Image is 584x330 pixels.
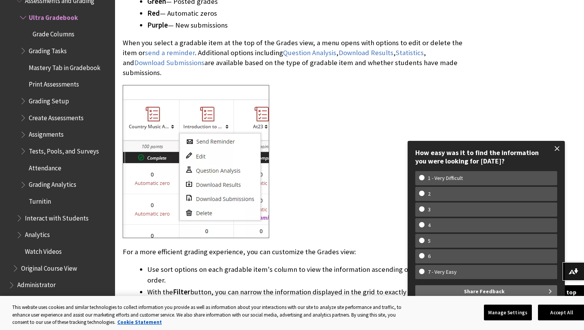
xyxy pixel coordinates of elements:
a: Download Results [339,48,393,57]
w-span: 7 - Very Easy [419,269,466,275]
span: Ultra Gradebook [29,11,78,21]
button: Share Feedback [415,285,557,297]
div: How easy was it to find the information you were looking for [DATE]? [415,149,557,165]
span: Purple [147,21,168,29]
p: When you select a gradable item at the top of the Grades view, a menu opens with options to edit ... [123,38,463,78]
a: Download Submissions [134,58,204,67]
span: Assignments [29,128,64,139]
span: Enable the Ultra Experience [17,295,95,305]
w-span: 1 - Very Difficult [419,175,472,181]
a: More information about your privacy, opens in a new tab [117,319,162,325]
span: Tests, Pools, and Surveys [29,145,99,155]
a: Statistics [396,48,424,57]
span: Grading Setup [29,95,69,105]
span: Mastery Tab in Gradebook [29,61,100,72]
img: More options menu options for grid view in Gradebook [123,85,269,238]
span: Interact with Students [25,212,89,222]
w-span: 3 [419,206,439,213]
span: Filter [173,288,190,296]
span: Attendance [29,162,61,172]
div: This website uses cookies and similar technologies to collect information you provide as well as ... [12,304,409,326]
li: Use sort options on each gradable item's column to view the information ascending or descending o... [147,264,463,286]
span: Watch Videos [25,245,62,255]
button: Manage Settings [484,304,532,320]
w-span: 2 [419,191,439,197]
a: send a reminder [145,48,195,57]
span: Turnitin [29,195,51,205]
w-span: 6 [419,253,439,260]
span: Red [147,9,160,18]
w-span: 5 [419,238,439,244]
span: Grading Analytics [29,178,76,189]
li: — Automatic zeros [147,8,463,19]
span: Create Assessments [29,111,84,122]
span: Grading Tasks [29,44,67,55]
p: For a more efficient grading experience, you can customize the Grades view: [123,247,463,257]
w-span: 4 [419,222,439,229]
span: Share Feedback [464,285,505,297]
a: Question Analysis [283,48,336,57]
li: With the button, you can narrow the information displayed in the grid to exactly what you need: S... [147,287,463,308]
span: Analytics [25,229,50,239]
span: Original Course View [21,262,77,272]
span: Print Assessments [29,78,79,88]
span: Grade Columns [33,28,74,38]
li: — New submissions [147,20,463,31]
span: Administrator [17,279,56,289]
